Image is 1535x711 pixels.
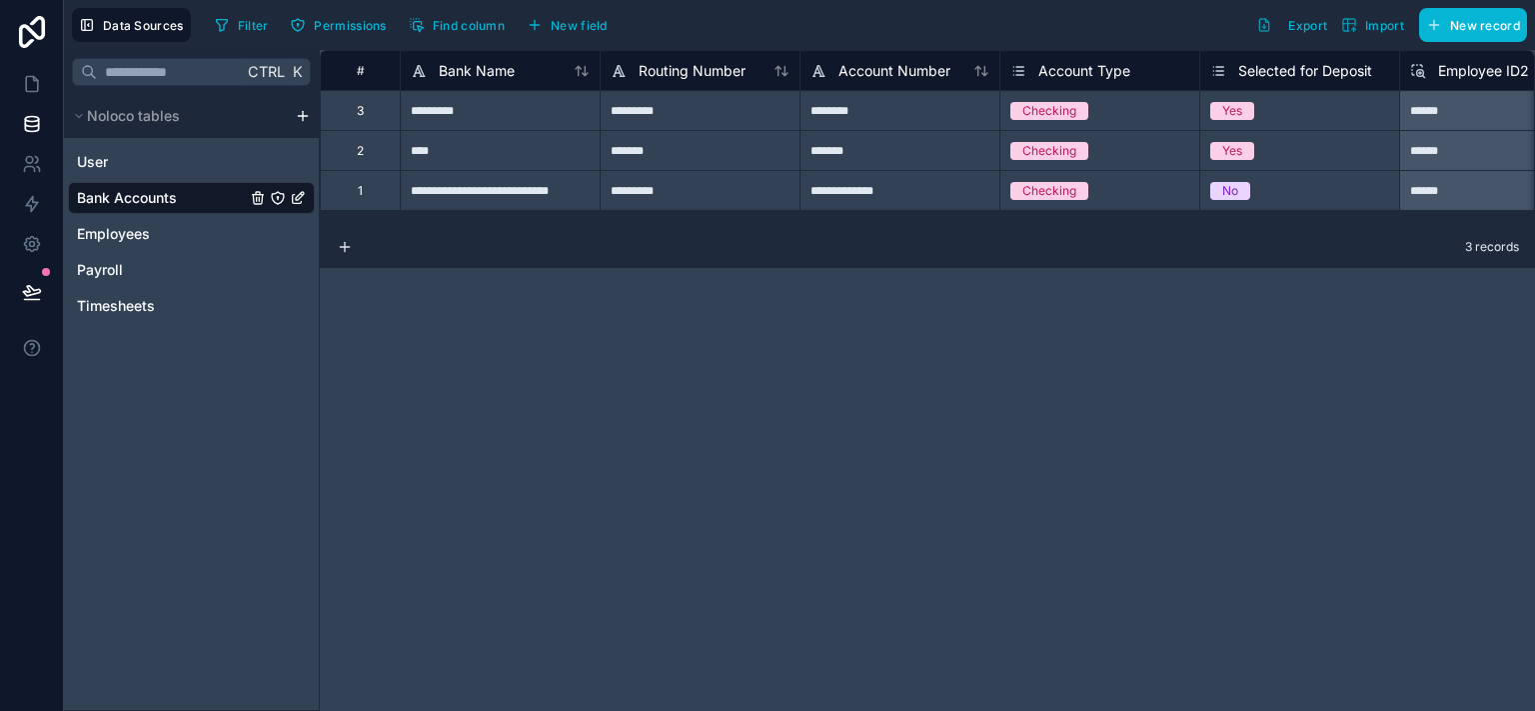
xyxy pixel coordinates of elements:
span: Account Type [1038,61,1130,81]
a: New record [1411,8,1527,42]
span: Find column [433,18,505,33]
span: Routing Number [639,61,746,81]
span: Data Sources [103,18,184,33]
div: 3 [357,103,364,119]
div: 1 [358,183,363,199]
span: Filter [238,18,269,33]
div: 2 [357,143,364,159]
span: Import [1365,18,1404,33]
span: Export [1288,18,1327,33]
button: Data Sources [72,8,191,42]
div: Checking [1022,102,1076,120]
span: New field [551,18,608,33]
button: Export [1249,8,1334,42]
div: No [1222,182,1238,200]
button: Import [1334,8,1411,42]
button: Permissions [283,10,393,40]
span: New record [1450,18,1520,33]
span: Bank Name [439,61,515,81]
button: Filter [207,10,276,40]
span: Selected for Deposit [1238,61,1372,81]
span: Ctrl [246,59,287,84]
div: Yes [1222,142,1242,160]
div: Checking [1022,182,1076,200]
span: Account Number [838,61,950,81]
span: 3 records [1465,239,1519,255]
span: Permissions [314,18,386,33]
span: K [290,65,304,79]
div: # [336,63,385,78]
a: Permissions [283,10,401,40]
button: Find column [402,10,512,40]
div: Yes [1222,102,1242,120]
button: New record [1419,8,1527,42]
div: Checking [1022,142,1076,160]
button: New field [520,10,615,40]
span: Employee ID2 [1438,61,1529,81]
